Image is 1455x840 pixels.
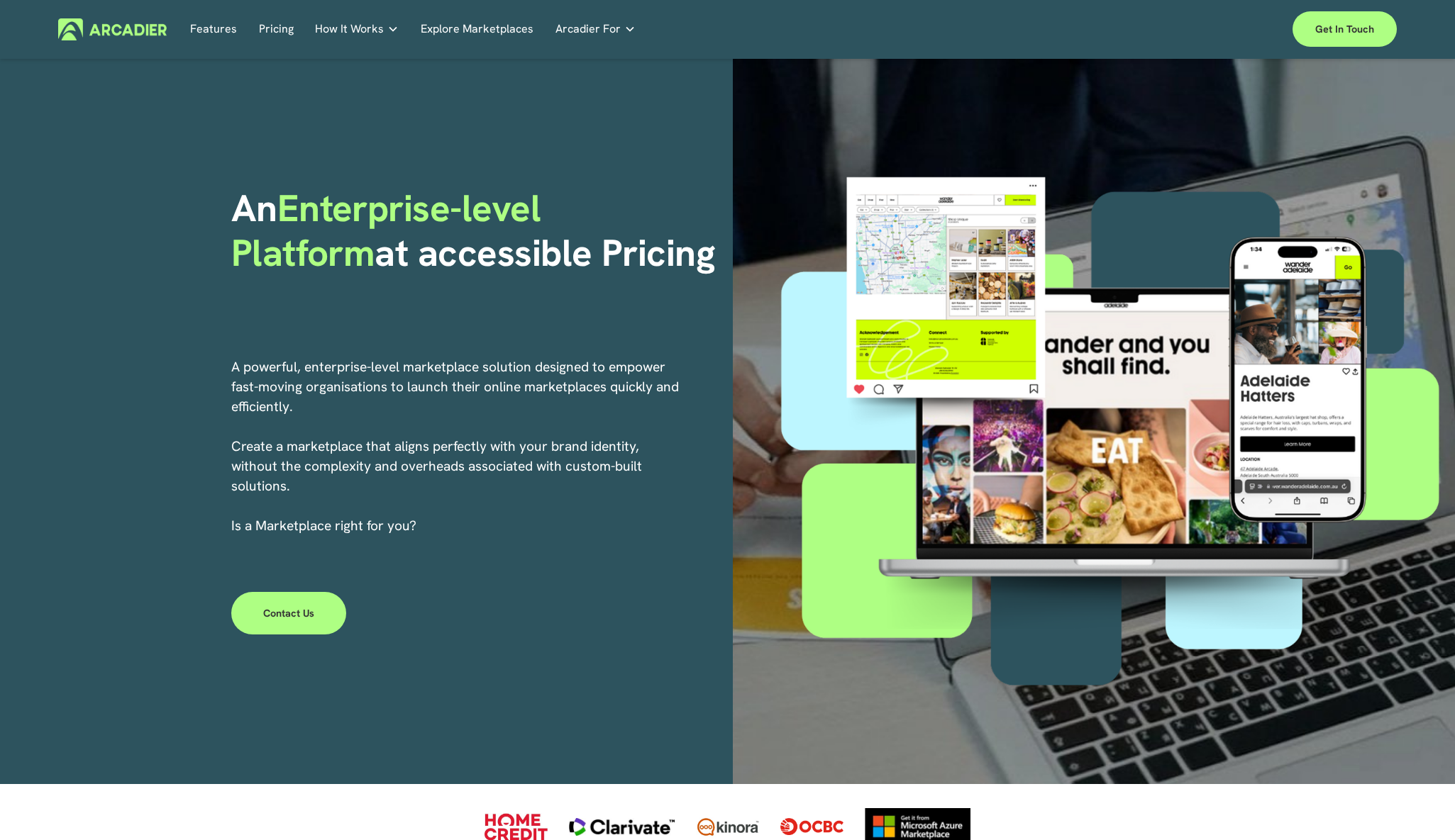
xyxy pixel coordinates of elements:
[231,592,347,634] a: Contact Us
[231,184,551,276] span: Enterprise-level Platform
[1293,11,1397,47] a: Get in touch
[190,18,237,40] a: Features
[259,18,294,40] a: Pricing
[315,18,399,40] a: folder dropdown
[231,357,681,536] p: A powerful, enterprise-level marketplace solution designed to empower fast-moving organisations t...
[231,186,723,275] h1: An at accessible Pricing
[231,517,416,534] span: I
[555,18,636,40] a: folder dropdown
[421,18,533,40] a: Explore Marketplaces
[58,18,167,40] img: Arcadier
[235,517,416,534] a: s a Marketplace right for you?
[555,19,621,39] span: Arcadier For
[315,19,384,39] span: How It Works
